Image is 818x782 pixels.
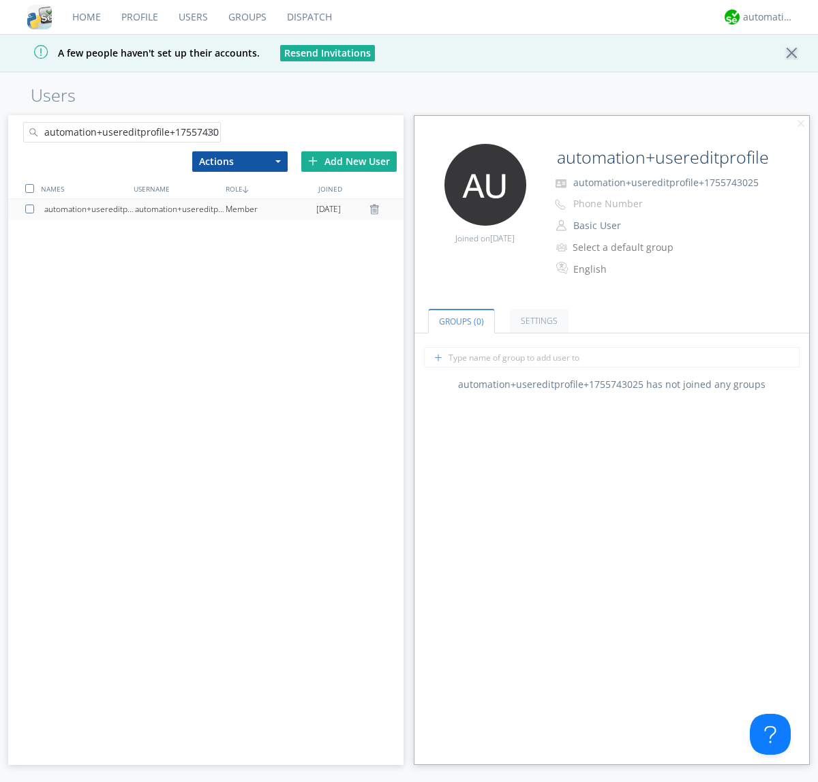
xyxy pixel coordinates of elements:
[10,46,260,59] span: A few people haven't set up their accounts.
[424,347,800,367] input: Type name of group to add user to
[37,179,130,198] div: NAMES
[192,151,288,172] button: Actions
[444,144,526,226] img: 373638.png
[455,232,515,244] span: Joined on
[222,179,314,198] div: ROLE
[573,241,686,254] div: Select a default group
[130,179,222,198] div: USERNAME
[8,199,404,220] a: automation+usereditprofile+1755743025automation+usereditprofile+1755743025Member[DATE]
[796,119,806,129] img: cancel.svg
[556,238,569,256] img: icon-alert-users-thin-outline.svg
[725,10,740,25] img: d2d01cd9b4174d08988066c6d424eccd
[750,714,791,755] iframe: Toggle Customer Support
[44,199,135,220] div: automation+usereditprofile+1755743025
[510,309,569,333] a: Settings
[316,199,341,220] span: [DATE]
[569,216,705,235] button: Basic User
[490,232,515,244] span: [DATE]
[743,10,794,24] div: automation+atlas
[556,260,570,276] img: In groups with Translation enabled, this user's messages will be automatically translated to and ...
[280,45,375,61] button: Resend Invitations
[573,262,687,276] div: English
[551,144,772,171] input: Name
[27,5,52,29] img: cddb5a64eb264b2086981ab96f4c1ba7
[226,199,316,220] div: Member
[301,151,397,172] div: Add New User
[315,179,407,198] div: JOINED
[556,220,566,231] img: person-outline.svg
[555,199,566,210] img: phone-outline.svg
[428,309,495,333] a: Groups (0)
[308,156,318,166] img: plus.svg
[573,176,759,189] span: automation+usereditprofile+1755743025
[135,199,226,220] div: automation+usereditprofile+1755743025
[414,378,810,391] div: automation+usereditprofile+1755743025 has not joined any groups
[23,122,221,142] input: Search users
